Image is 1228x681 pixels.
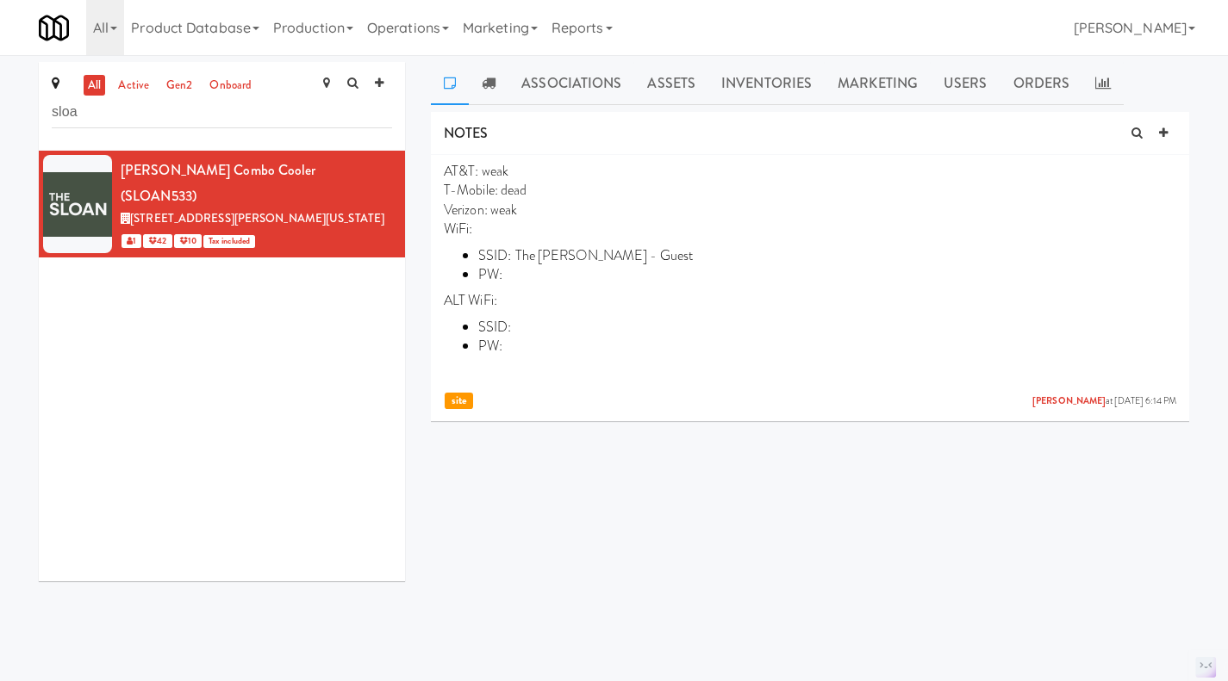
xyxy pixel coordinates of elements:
[84,75,105,96] a: all
[444,162,1176,181] p: AT&T: weak
[121,158,392,208] div: [PERSON_NAME] Combo Cooler (SLOAN533)
[634,62,708,105] a: Assets
[203,235,255,248] span: Tax included
[445,393,473,409] span: site
[39,151,405,257] li: [PERSON_NAME] Combo Cooler (SLOAN533)[STREET_ADDRESS][PERSON_NAME][US_STATE] 1 42 10Tax included
[39,13,69,43] img: Micromart
[1032,395,1176,408] span: at [DATE] 6:14 PM
[478,337,1176,356] li: PW:
[478,318,1176,337] li: SSID:
[825,62,931,105] a: Marketing
[1000,62,1083,105] a: Orders
[708,62,825,105] a: Inventories
[508,62,634,105] a: Associations
[444,201,1176,220] p: Verizon: weak
[444,123,489,143] span: NOTES
[1032,394,1106,407] a: [PERSON_NAME]
[174,234,202,248] span: 10
[478,246,1176,265] li: SSID: The [PERSON_NAME] - Guest
[130,210,384,226] span: [STREET_ADDRESS][PERSON_NAME][US_STATE]
[444,291,1176,310] p: ALT WiFi:
[444,181,1176,200] p: T-Mobile: dead
[478,265,1176,284] li: PW:
[931,62,1000,105] a: Users
[205,75,256,96] a: onboard
[114,75,153,96] a: active
[122,234,141,248] span: 1
[143,234,171,248] span: 42
[52,96,392,128] input: Search site
[444,220,1176,238] p: WiFi:
[162,75,196,96] a: gen2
